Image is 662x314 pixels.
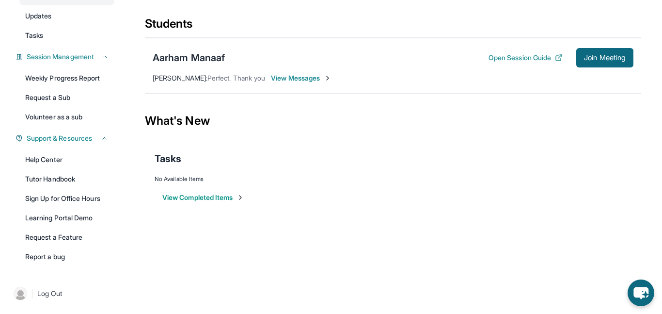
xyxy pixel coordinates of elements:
[153,74,207,82] span: [PERSON_NAME] :
[19,190,114,207] a: Sign Up for Office Hours
[31,288,33,299] span: |
[27,133,92,143] span: Support & Resources
[25,31,43,40] span: Tasks
[584,55,626,61] span: Join Meeting
[576,48,633,67] button: Join Meeting
[19,108,114,126] a: Volunteer as a sub
[155,175,631,183] div: No Available Items
[19,69,114,87] a: Weekly Progress Report
[19,27,114,44] a: Tasks
[23,133,109,143] button: Support & Resources
[162,193,244,202] button: View Completed Items
[10,283,114,304] a: |Log Out
[19,89,114,106] a: Request a Sub
[14,287,27,300] img: user-img
[145,99,641,142] div: What's New
[19,209,114,227] a: Learning Portal Demo
[628,280,654,306] button: chat-button
[23,52,109,62] button: Session Management
[19,7,114,25] a: Updates
[153,51,225,65] div: Aarham Manaaf
[489,53,563,63] button: Open Session Guide
[19,151,114,168] a: Help Center
[207,74,265,82] span: Perfect. Thank you
[19,170,114,188] a: Tutor Handbook
[271,73,331,83] span: View Messages
[324,74,331,82] img: Chevron-Right
[19,248,114,265] a: Report a bug
[19,229,114,246] a: Request a Feature
[37,289,63,298] span: Log Out
[25,11,52,21] span: Updates
[145,16,641,37] div: Students
[27,52,94,62] span: Session Management
[155,152,181,165] span: Tasks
